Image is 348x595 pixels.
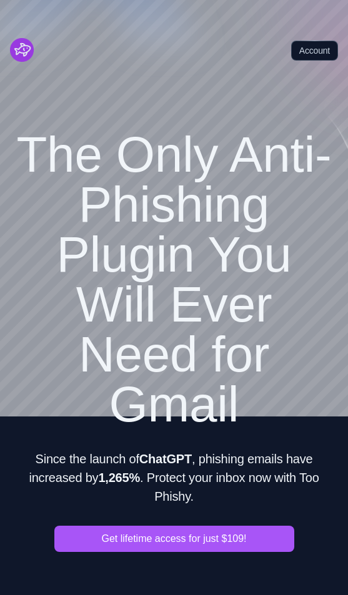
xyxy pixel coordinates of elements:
[10,38,34,62] a: Cruip
[10,450,338,506] p: Since the launch of , phishing emails have increased by . Protect your inbox now with Too Phishy.
[139,452,192,466] b: ChatGPT
[10,130,338,430] h1: The Only Anti-Phishing Plugin You Will Ever Need for Gmail
[98,471,140,484] b: 1,265%
[54,526,294,552] button: Get lifetime access for just $109!
[10,38,34,62] img: Stellar
[291,41,338,61] a: Account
